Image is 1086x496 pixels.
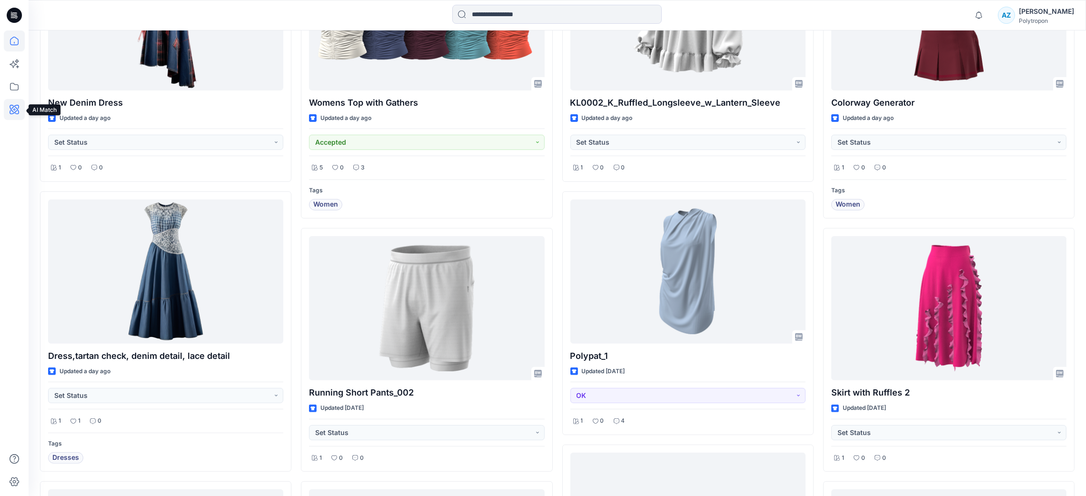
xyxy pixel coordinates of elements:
[52,452,79,464] span: Dresses
[99,163,103,173] p: 0
[340,163,344,173] p: 0
[621,416,625,426] p: 4
[319,163,323,173] p: 5
[78,416,80,426] p: 1
[600,163,604,173] p: 0
[1019,6,1074,17] div: [PERSON_NAME]
[843,403,886,413] p: Updated [DATE]
[836,199,860,210] span: Women
[600,416,604,426] p: 0
[843,113,894,123] p: Updated a day ago
[361,163,365,173] p: 3
[831,96,1066,109] p: Colorway Generator
[570,96,806,109] p: KL0002_K_Ruffled_Longsleeve_w_Lantern_Sleeve
[319,453,322,463] p: 1
[309,236,544,380] a: Running Short Pants_002
[320,113,371,123] p: Updated a day ago
[861,453,865,463] p: 0
[59,416,61,426] p: 1
[339,453,343,463] p: 0
[581,163,583,173] p: 1
[309,386,544,399] p: Running Short Pants_002
[882,163,886,173] p: 0
[570,199,806,344] a: Polypat_1
[998,7,1015,24] div: AZ
[842,453,844,463] p: 1
[48,349,283,363] p: Dress,tartan check, denim detail, lace detail
[831,236,1066,380] a: Skirt with Ruffles 2
[309,96,544,109] p: Womens Top with Gathers
[842,163,844,173] p: 1
[98,416,101,426] p: 0
[360,453,364,463] p: 0
[60,113,110,123] p: Updated a day ago
[621,163,625,173] p: 0
[48,96,283,109] p: New Denim Dress
[831,386,1066,399] p: Skirt with Ruffles 2
[582,113,633,123] p: Updated a day ago
[831,186,1066,196] p: Tags
[48,439,283,449] p: Tags
[309,186,544,196] p: Tags
[48,199,283,344] a: Dress,tartan check, denim detail, lace detail
[581,416,583,426] p: 1
[78,163,82,173] p: 0
[570,349,806,363] p: Polypat_1
[320,403,364,413] p: Updated [DATE]
[1019,17,1074,24] div: Polytropon
[60,367,110,377] p: Updated a day ago
[59,163,61,173] p: 1
[882,453,886,463] p: 0
[582,367,625,377] p: Updated [DATE]
[313,199,338,210] span: Women
[861,163,865,173] p: 0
